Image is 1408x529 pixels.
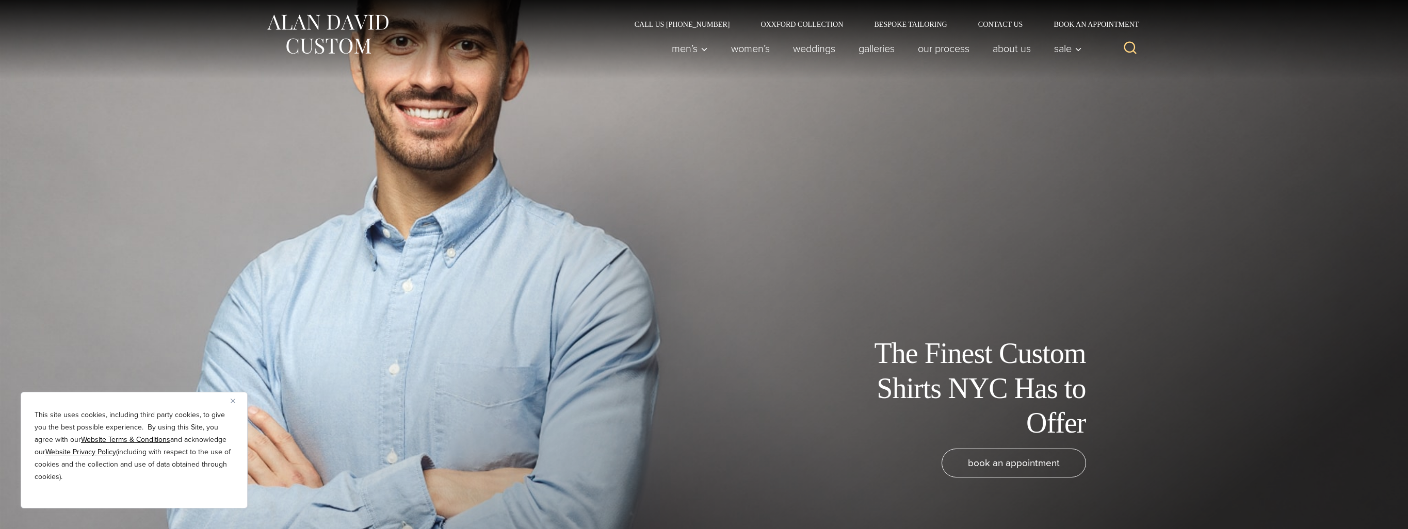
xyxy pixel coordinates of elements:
span: Sale [1054,43,1082,54]
a: Call Us [PHONE_NUMBER] [619,21,746,28]
h1: The Finest Custom Shirts NYC Has to Offer [854,336,1086,440]
a: Galleries [847,38,906,59]
a: Oxxford Collection [745,21,859,28]
img: Close [231,399,235,403]
a: Book an Appointment [1038,21,1142,28]
a: About Us [981,38,1042,59]
a: Our Process [906,38,981,59]
a: Women’s [719,38,781,59]
a: Website Terms & Conditions [81,434,170,445]
img: Alan David Custom [266,11,390,57]
a: weddings [781,38,847,59]
a: Contact Us [963,21,1039,28]
button: Close [231,394,243,407]
span: Men’s [672,43,708,54]
nav: Secondary Navigation [619,21,1143,28]
p: This site uses cookies, including third party cookies, to give you the best possible experience. ... [35,409,234,483]
button: View Search Form [1118,36,1143,61]
a: book an appointment [942,449,1086,477]
nav: Primary Navigation [660,38,1087,59]
a: Website Privacy Policy [45,447,116,457]
span: book an appointment [968,455,1060,470]
a: Bespoke Tailoring [859,21,962,28]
